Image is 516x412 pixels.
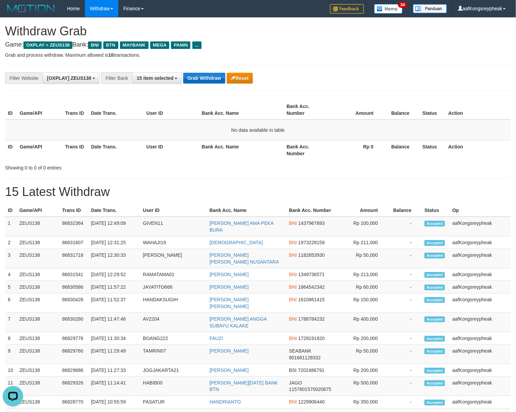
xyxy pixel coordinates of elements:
button: Grab Withdraw [183,73,225,84]
td: aafKongsreypheak [450,281,511,293]
td: - [388,396,422,409]
button: [OXPLAY] ZEUS138 [42,72,100,84]
span: Accepted [425,240,445,246]
td: ZEUS138 [17,396,59,409]
th: Trans ID [63,100,88,120]
button: Reset [227,73,253,84]
td: 86829760 [59,345,88,364]
span: 15 item selected [137,75,173,81]
td: HANDAKSUGIH [140,293,207,313]
img: Feedback.jpg [330,4,364,14]
th: Amount [338,204,388,217]
div: Showing 0 to 0 of 0 entries [5,162,210,171]
span: Accepted [425,336,445,342]
p: Grab and process withdraw. Maximum allowed is transactions. [5,52,511,58]
th: Bank Acc. Number [284,140,329,160]
td: 86831718 [59,249,88,268]
a: [PERSON_NAME][DATE] BANK BTN [210,380,278,392]
td: Rp 200,000 [338,332,388,345]
td: [DATE] 12:29:52 [88,268,140,281]
td: aafKongsreypheak [450,236,511,249]
a: [PERSON_NAME] [210,284,249,290]
span: 34 [398,2,407,8]
td: - [388,313,422,332]
h1: 15 Latest Withdraw [5,185,511,199]
span: Copy 1349736571 to clipboard [298,272,325,277]
td: - [388,217,422,236]
td: ZEUS138 [17,313,59,332]
td: WAHAJI19 [140,236,207,249]
a: [PERSON_NAME] [PERSON_NAME] [210,297,249,309]
span: BNI [289,220,297,226]
th: Balance [384,100,420,120]
span: BNI [88,41,101,49]
span: Copy 1229906440 to clipboard [298,399,325,405]
td: ZEUS138 [17,249,59,268]
td: aafKongsreypheak [450,345,511,364]
td: JAYATITO666 [140,281,207,293]
span: BSI [289,368,297,373]
h4: Game: Bank: [5,41,511,48]
span: Accepted [425,285,445,290]
td: - [388,249,422,268]
td: [PERSON_NAME] [140,249,207,268]
td: 86830428 [59,293,88,313]
span: Copy 1437967893 to clipboard [298,220,325,226]
th: Status [420,100,446,120]
td: 86831541 [59,268,88,281]
span: Copy 1728191820 to clipboard [298,336,325,341]
td: 6 [5,293,17,313]
td: Rp 200,000 [338,364,388,377]
span: Copy 1786784232 to clipboard [298,316,325,322]
a: [PERSON_NAME] [210,348,249,354]
td: ZEUS138 [17,332,59,345]
span: Accepted [425,400,445,406]
button: Open LiveChat chat widget [3,3,23,23]
th: Trans ID [59,204,88,217]
td: - [388,364,422,377]
td: 86830280 [59,313,88,332]
td: 4 [5,268,17,281]
th: Game/API [17,100,63,120]
td: Rp 50,000 [338,345,388,364]
td: Rp 500,000 [338,377,388,396]
td: - [388,293,422,313]
td: 86829776 [59,332,88,345]
td: 86828770 [59,396,88,409]
td: [DATE] 11:30:34 [88,332,140,345]
th: Bank Acc. Name [199,100,284,120]
td: RAMATAMA01 [140,268,207,281]
span: Accepted [425,272,445,278]
th: Bank Acc. Number [284,100,329,120]
span: Accepted [425,348,445,354]
th: Date Trans. [88,140,144,160]
td: [DATE] 12:30:33 [88,249,140,268]
td: aafKongsreypheak [450,249,511,268]
span: Accepted [425,380,445,386]
th: Status [422,204,450,217]
td: 8 [5,332,17,345]
td: 86829686 [59,364,88,377]
td: ZEUS138 [17,268,59,281]
th: Action [446,140,511,160]
span: BNI [289,336,297,341]
td: - [388,377,422,396]
img: Button%20Memo.svg [374,4,403,14]
td: ZEUS138 [17,293,59,313]
td: - [388,268,422,281]
span: SEABANK [289,348,311,354]
td: JOGJAKARTA21 [140,364,207,377]
th: User ID [144,140,199,160]
td: ZEUS138 [17,377,59,396]
td: GIVEN11 [140,217,207,236]
img: MOTION_logo.png [5,3,57,14]
td: aafKongsreypheak [450,377,511,396]
th: Op [450,204,511,217]
td: aafKongsreypheak [450,332,511,345]
th: Rp 0 [329,140,384,160]
td: Rp 350,000 [338,396,388,409]
a: [PERSON_NAME] [210,368,249,373]
td: 7 [5,313,17,332]
th: Date Trans. [88,100,144,120]
span: BTN [103,41,118,49]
